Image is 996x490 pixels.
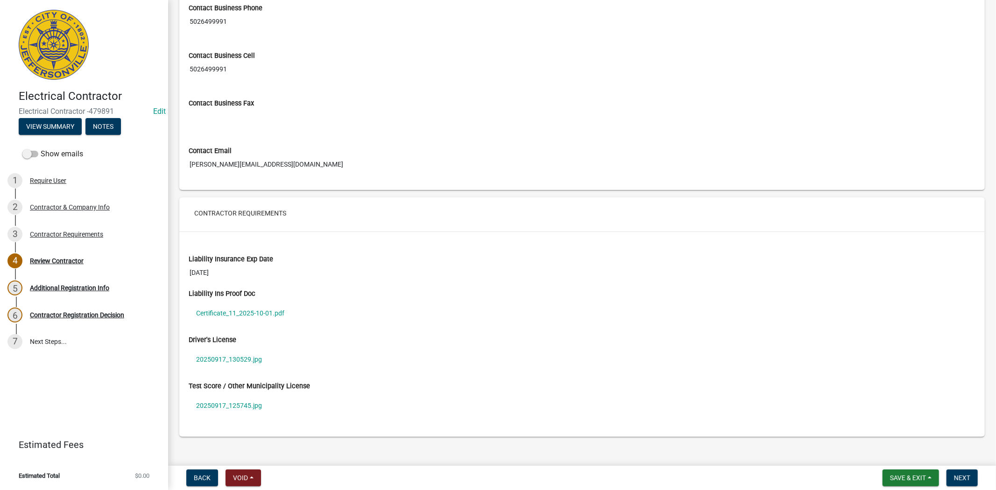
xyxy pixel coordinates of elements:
wm-modal-confirm: Summary [19,123,82,131]
a: 20250917_125745.jpg [189,395,975,416]
div: Additional Registration Info [30,285,109,291]
label: Contact Email [189,148,232,154]
div: 7 [7,334,22,349]
button: Back [186,469,218,486]
div: 5 [7,280,22,295]
div: 2 [7,200,22,215]
button: Void [226,469,261,486]
button: Next [947,469,978,486]
label: Show emails [22,148,83,160]
div: Contractor & Company Info [30,204,110,210]
span: Void [233,474,248,482]
wm-modal-confirm: Notes [85,123,121,131]
span: Save & Exit [890,474,926,482]
button: View Summary [19,118,82,135]
label: Driver's License [189,337,236,343]
label: Contact Business Fax [189,100,254,107]
div: Review Contractor [30,258,84,264]
div: 3 [7,227,22,242]
a: 20250917_130529.jpg [189,349,975,370]
label: Contact Business Phone [189,5,262,12]
button: Save & Exit [883,469,939,486]
a: Edit [153,107,166,116]
span: Back [194,474,211,482]
button: Notes [85,118,121,135]
div: 6 [7,308,22,322]
label: Liability Ins Proof Doc [189,291,255,297]
div: 1 [7,173,22,188]
a: Certificate_11_2025-10-01.pdf [189,302,975,324]
h4: Electrical Contractor [19,90,161,103]
a: Estimated Fees [7,435,153,454]
img: City of Jeffersonville, Indiana [19,10,89,80]
wm-modal-confirm: Edit Application Number [153,107,166,116]
div: 4 [7,253,22,268]
label: Contact Business Cell [189,53,255,59]
label: Liability Insurance Exp Date [189,256,273,263]
span: $0.00 [135,473,149,479]
div: Contractor Registration Decision [30,312,124,318]
span: Estimated Total [19,473,60,479]
span: Electrical Contractor -479891 [19,107,149,116]
label: Test Score / Other Municipality License [189,383,310,390]
button: Contractor Requirements [187,205,294,222]
div: Contractor Requirements [30,231,103,238]
span: Next [954,474,970,482]
div: Require User [30,177,66,184]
